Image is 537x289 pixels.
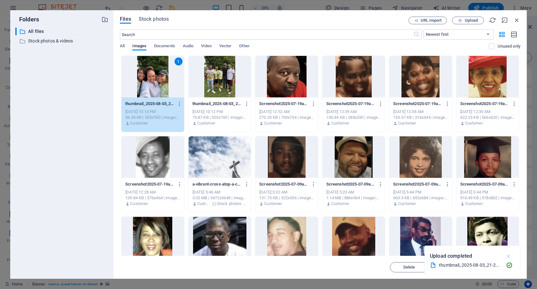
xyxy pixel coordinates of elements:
input: Search [120,29,413,40]
div: [DATE] 5:23 AM [326,189,381,195]
span: Audio [183,42,193,51]
i: Reload [489,17,496,24]
p: All files [28,28,97,35]
div: [DATE] 12:38 AM [393,109,448,115]
div: 1.14 MB | 886x964 | image/png [326,195,381,201]
p: Customer [197,120,215,126]
span: Documents [154,42,175,51]
p: Screenshot2025-07-19at6.29.35PM-ox56RogO18qrjey2pzzT5Q.png [460,101,509,107]
p: Screenshot2025-07-19at6.28.16PM-n-Wh5PCFPSIdanSchtLeBw.png [125,181,174,187]
p: Screenshot2025-07-19at6.39.20PM-Ux3sG1_-VdZeePQndr6dmg.png [326,101,375,107]
p: Customer [331,201,349,207]
div: [DATE] 5:44 PM [460,189,515,195]
p: Customer [130,201,148,207]
span: URL import [421,19,441,22]
div: 131.73 KB | 322x356 | image/png [259,195,314,201]
i: Create new folder [101,16,108,23]
div: Stock photos & videos [15,37,108,45]
p: Folders [15,15,39,24]
span: Upload [465,19,478,22]
p: Stock photos & videos [28,37,97,45]
div: ​ [15,27,17,35]
span: Vector [219,42,232,51]
p: Screenshot2025-07-09at11.23.09PM-0FPf4kRkxZA2kU_CJB5WYg.png [326,181,375,187]
div: 139.84 KB | 376x464 | image/png [125,195,180,201]
i: Close [513,17,520,24]
div: 622.23 KB | 566x620 | image/png [460,115,515,120]
div: [DATE] 5:44 PM [393,189,448,195]
p: Customer [264,201,282,207]
p: Screenshot2025-07-19at6.37.31PM-tNzH0SFTw0TTbgvmAQI0KA.png [393,101,442,107]
div: thumbnail_2025-08-03_21-20-35_zamxf1.jpg [439,262,501,269]
span: Stock photos [139,15,169,23]
span: Other [239,42,249,51]
span: All [120,42,125,51]
p: Customer [398,120,416,126]
div: 270.33 KB | 700x734 | image/png [259,115,314,120]
div: 153.07 KB | 316x344 | image/png [393,115,448,120]
div: 663.5 KB | 692x684 | image/png [393,195,448,201]
p: Screenshot2025-07-09at11.23.40AM-0VOqRxhNRBCkT30VhlTUmg.png [460,181,509,187]
p: Customer [331,120,349,126]
p: Screenshot2025-07-09at11.31.39PM-xkrLUihlfG2dbB2rCLepHw.png [259,181,308,187]
div: 1 [175,57,183,65]
div: [DATE] 12:28 AM [125,189,180,195]
div: 910.49 KB | 978x862 | image/png [460,195,515,201]
div: [DATE] 5:46 AM [192,189,247,195]
div: [DATE] 5:32 AM [259,189,314,195]
button: URL import [409,17,447,24]
div: By: Customer | Folder: Stock photos & videos [192,201,247,207]
p: Customer [465,120,483,126]
div: [DATE] 12:39 AM [326,109,381,115]
p: Customer [264,120,282,126]
p: Displays only files that are not in use on the website. Files added during this session can still... [498,43,520,49]
span: Files [120,15,131,23]
p: Customer [398,201,416,207]
div: [DATE] 10:12 PM [192,109,247,115]
div: 56.59 KB | 525x700 | image/jpeg [125,115,180,120]
p: Screenshot2025-07-19at6.52.12PM-_oqYRF32AiWequcz2L5lZQ.png [259,101,308,107]
span: Video [201,42,211,51]
p: Screenshot2025-07-09at11.21.43AM-qEHV-ZrhmrzFD9DY4Ec8Wg.png [393,181,442,187]
div: [DATE] 12:30 AM [460,109,515,115]
p: thumbnail_2025-08-03_21-20-35_zamxf1-uJhxgGjAtpLCKFqe0T--4w.jpg [125,101,174,107]
p: Upload completed [430,252,472,260]
button: Delete [390,262,428,272]
div: 3.02 MB | 5472x3648 | image/jpeg [192,195,247,201]
span: Images [132,42,146,51]
p: Stock photos & videos [217,201,247,207]
p: Customer [465,201,483,207]
div: 73.87 KB | 525x700 | image/jpeg [192,115,247,120]
button: Upload [452,17,484,24]
p: Customer [197,201,210,207]
div: [DATE] 12:52 AM [259,109,314,115]
p: thumbnail_2025-08-03_21-20-49_kn9d29-y3vF33dYnq0BghbzaKswtA.jpg [192,101,241,107]
div: [DATE] 10:13 PM [125,109,180,115]
span: Delete [403,265,415,269]
i: Minimize [501,17,508,24]
p: a-vibrant-cross-atop-a-church-steeple-with-a-backdrop-of-a-cloudy-sky-8u7s9yiFR8PcacwBlwJqlQ.jpeg [192,181,241,187]
div: 130.44 KB | 288x330 | image/png [326,115,381,120]
p: Customer [130,120,148,126]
